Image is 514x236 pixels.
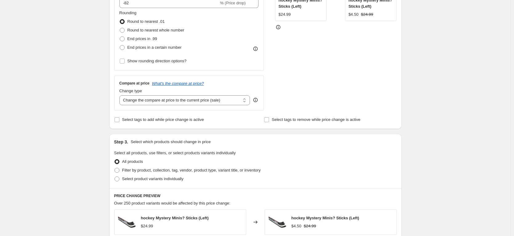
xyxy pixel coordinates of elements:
span: hockey Mystery Minis? Sticks (Left) [291,216,359,220]
span: Round to nearest whole number [127,28,184,32]
span: Rounding [119,10,137,15]
span: Show rounding direction options? [127,59,187,63]
span: All products [122,159,143,164]
span: Select tags to add while price change is active [122,117,204,122]
h3: Compare at price [119,81,150,86]
span: Change type [119,89,142,93]
strike: $24.99 [304,223,316,229]
span: Filter by product, collection, tag, vendor, product type, variant title, or inventory [122,168,261,172]
span: hockey Mystery Minis? Sticks (Left) [141,216,209,220]
div: $4.50 [291,223,302,229]
span: End prices in a certain number [127,45,182,50]
div: help [252,97,259,103]
span: % (Price drop) [220,1,246,5]
div: $24.99 [141,223,153,229]
span: Round to nearest .01 [127,19,165,24]
span: Select all products, use filters, or select products variants individually [114,151,236,155]
h2: Step 3. [114,139,128,145]
span: Select tags to remove while price change is active [272,117,360,122]
p: Select which products should change in price [131,139,211,145]
button: What's the compare at price? [152,81,204,86]
img: HOL24_STICK_MYSTERYMINI_player-stick-family-2_edit_f92cd5c8-560d-43a6-97f6-ff3f0b0a272d_80x.png [118,213,136,231]
h6: PRICE CHANGE PREVIEW [114,193,397,198]
img: HOL24_STICK_MYSTERYMINI_player-stick-family-2_edit_f92cd5c8-560d-43a6-97f6-ff3f0b0a272d_80x.png [268,213,287,231]
div: $24.99 [279,11,291,18]
strike: $24.99 [361,11,373,18]
span: End prices in .99 [127,36,157,41]
span: Select product variants individually [122,176,183,181]
span: Over 250 product variants would be affected by this price change: [114,201,231,205]
div: $4.50 [348,11,359,18]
